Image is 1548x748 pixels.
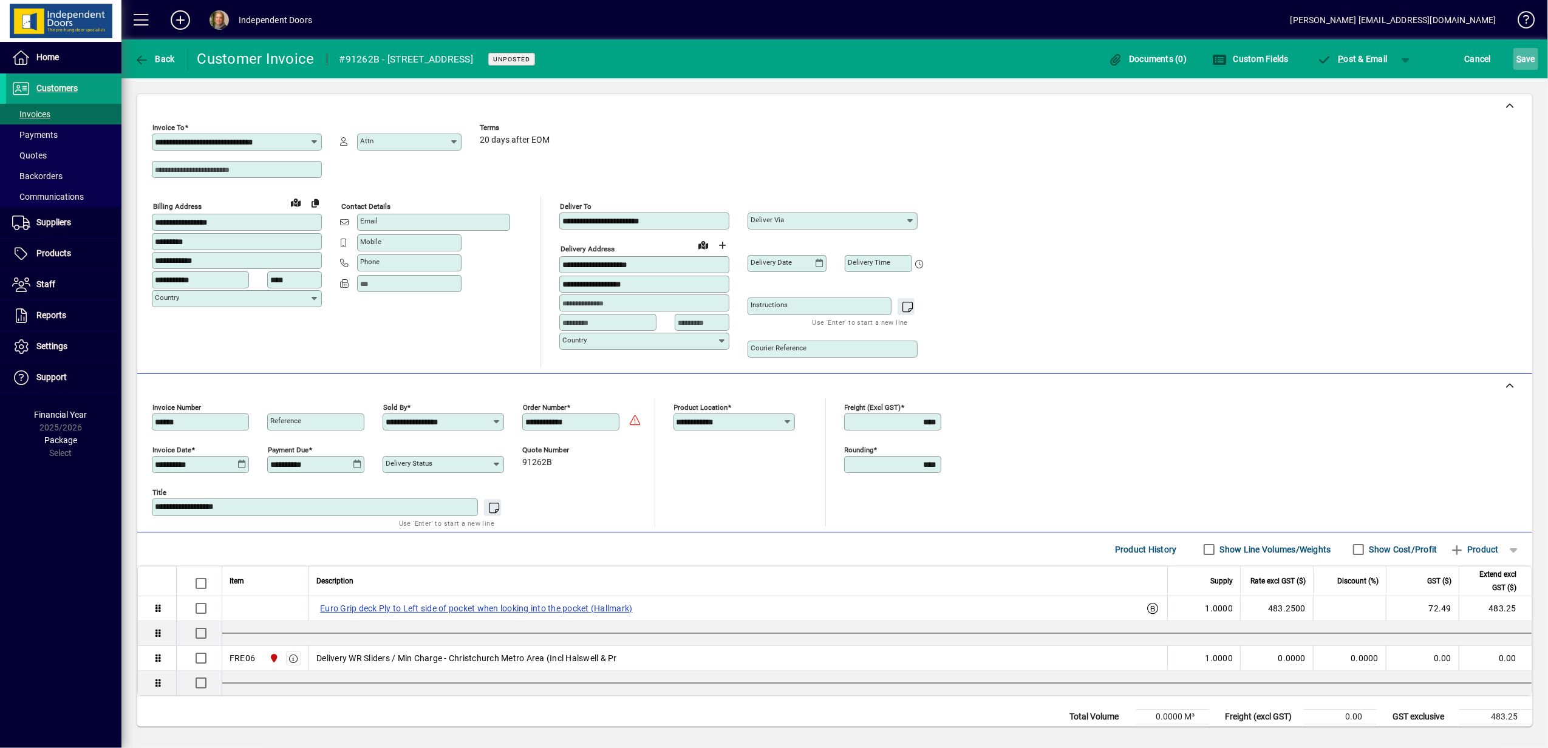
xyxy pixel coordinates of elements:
[845,446,874,454] mat-label: Rounding
[694,235,713,254] a: View on map
[6,270,121,300] a: Staff
[383,403,407,412] mat-label: Sold by
[36,83,78,93] span: Customers
[134,54,175,64] span: Back
[560,202,592,211] mat-label: Deliver To
[1386,724,1459,739] td: GST
[1205,602,1233,614] span: 1.0000
[1063,710,1136,724] td: Total Volume
[1219,710,1304,724] td: Freight (excl GST)
[152,403,201,412] mat-label: Invoice number
[1218,543,1331,556] label: Show Line Volumes/Weights
[121,48,188,70] app-page-header-button: Back
[1459,724,1532,739] td: 72.49
[751,301,788,309] mat-label: Instructions
[12,151,47,160] span: Quotes
[1304,710,1377,724] td: 0.00
[360,137,373,145] mat-label: Attn
[12,192,84,202] span: Communications
[1311,48,1394,70] button: Post & Email
[1219,724,1304,739] td: Rounding
[131,48,178,70] button: Back
[522,446,595,454] span: Quote number
[36,279,55,289] span: Staff
[339,50,474,69] div: #91262B - [STREET_ADDRESS]
[1110,539,1182,560] button: Product History
[480,124,553,132] span: Terms
[1467,568,1516,594] span: Extend excl GST ($)
[1136,724,1209,739] td: 0.0000 Kg
[360,237,381,246] mat-label: Mobile
[1513,48,1538,70] button: Save
[200,9,239,31] button: Profile
[674,403,728,412] mat-label: Product location
[1516,49,1535,69] span: ave
[1304,724,1377,739] td: 0.00
[848,258,890,267] mat-label: Delivery time
[12,109,50,119] span: Invoices
[1248,602,1306,614] div: 483.2500
[161,9,200,31] button: Add
[6,104,121,124] a: Invoices
[1317,54,1388,64] span: ost & Email
[1386,710,1459,724] td: GST exclusive
[36,217,71,227] span: Suppliers
[1205,652,1233,664] span: 1.0000
[562,336,587,344] mat-label: Country
[1338,54,1344,64] span: P
[523,403,567,412] mat-label: Order number
[6,186,121,207] a: Communications
[36,52,59,62] span: Home
[1465,49,1492,69] span: Cancel
[12,171,63,181] span: Backorders
[1313,646,1386,671] td: 0.0000
[230,652,255,664] div: FRE06
[1210,574,1233,588] span: Supply
[197,49,315,69] div: Customer Invoice
[493,55,530,63] span: Unposted
[1248,652,1306,664] div: 0.0000
[1291,10,1496,30] div: [PERSON_NAME] [EMAIL_ADDRESS][DOMAIN_NAME]
[1462,48,1495,70] button: Cancel
[230,574,244,588] span: Item
[813,315,908,329] mat-hint: Use 'Enter' to start a new line
[6,166,121,186] a: Backorders
[6,362,121,393] a: Support
[6,145,121,166] a: Quotes
[386,459,432,467] mat-label: Delivery status
[1105,48,1190,70] button: Documents (0)
[751,216,784,224] mat-label: Deliver via
[6,301,121,331] a: Reports
[1459,710,1532,724] td: 483.25
[1337,574,1379,588] span: Discount (%)
[1427,574,1451,588] span: GST ($)
[36,372,67,382] span: Support
[316,601,636,616] label: Euro Grip deck Ply to Left side of pocket when looking into the pocket (Hallmark)
[1063,724,1136,739] td: Total Weight
[1516,54,1521,64] span: S
[6,208,121,238] a: Suppliers
[6,124,121,145] a: Payments
[1108,54,1187,64] span: Documents (0)
[399,516,494,530] mat-hint: Use 'Enter' to start a new line
[1367,543,1437,556] label: Show Cost/Profit
[44,435,77,445] span: Package
[713,236,732,255] button: Choose address
[305,193,325,212] button: Copy to Delivery address
[1509,2,1533,42] a: Knowledge Base
[316,574,353,588] span: Description
[522,458,552,467] span: 91262B
[155,293,179,302] mat-label: Country
[360,217,378,225] mat-label: Email
[360,257,380,266] mat-label: Phone
[6,239,121,269] a: Products
[6,42,121,73] a: Home
[1386,596,1459,621] td: 72.49
[1386,646,1459,671] td: 0.00
[270,416,301,425] mat-label: Reference
[751,344,806,352] mat-label: Courier Reference
[12,130,58,140] span: Payments
[152,446,191,454] mat-label: Invoice date
[36,341,67,351] span: Settings
[1115,540,1177,559] span: Product History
